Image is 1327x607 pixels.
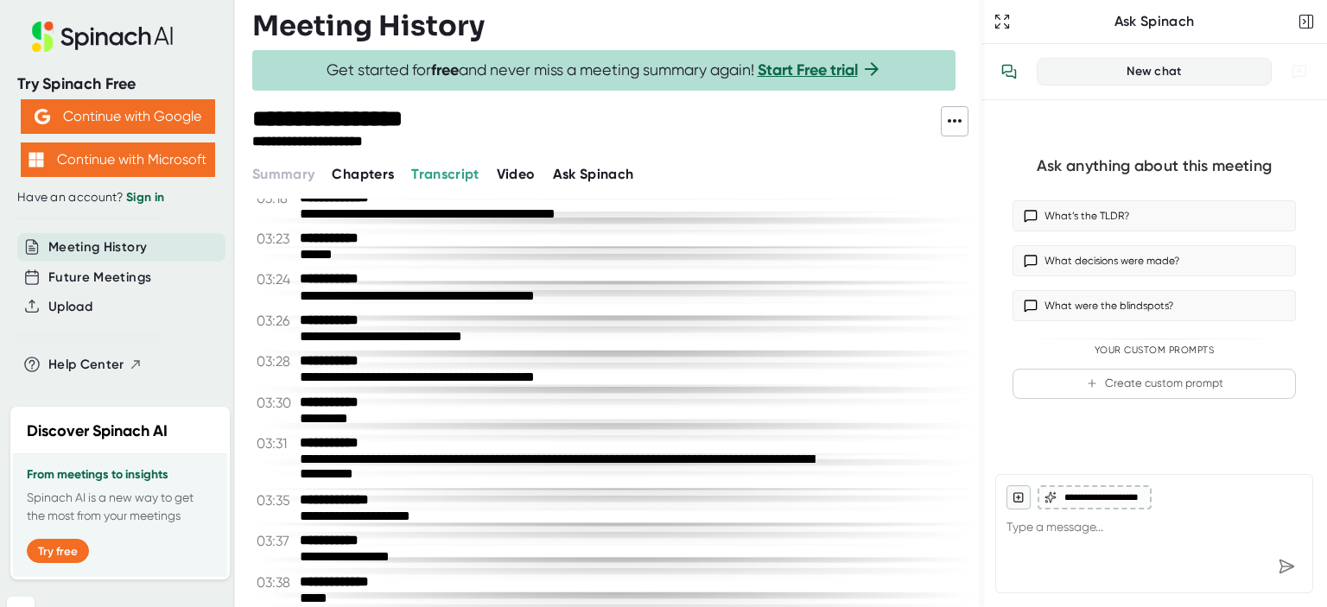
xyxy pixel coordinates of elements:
[35,109,50,124] img: Aehbyd4JwY73AAAAAElFTkSuQmCC
[48,268,151,288] button: Future Meetings
[48,355,124,375] span: Help Center
[332,166,394,182] span: Chapters
[327,60,882,80] span: Get started for and never miss a meeting summary again!
[1013,345,1296,357] div: Your Custom Prompts
[257,231,295,247] span: 03:23
[252,9,485,42] h3: Meeting History
[1048,64,1260,79] div: New chat
[252,164,314,185] button: Summary
[27,468,213,482] h3: From meetings to insights
[257,492,295,509] span: 03:35
[992,54,1026,89] button: View conversation history
[411,164,479,185] button: Transcript
[332,164,394,185] button: Chapters
[252,166,314,182] span: Summary
[411,166,479,182] span: Transcript
[27,539,89,563] button: Try free
[1271,551,1302,582] div: Send message
[48,297,92,317] button: Upload
[126,190,164,205] a: Sign in
[27,489,213,525] p: Spinach AI is a new way to get the most from your meetings
[553,164,634,185] button: Ask Spinach
[48,237,147,257] button: Meeting History
[431,60,459,79] b: free
[21,142,215,177] button: Continue with Microsoft
[257,574,295,591] span: 03:38
[21,99,215,134] button: Continue with Google
[553,166,634,182] span: Ask Spinach
[27,420,168,443] h2: Discover Spinach AI
[1294,9,1318,34] button: Close conversation sidebar
[1013,245,1296,276] button: What decisions were made?
[990,9,1014,34] button: Expand to Ask Spinach page
[1013,369,1296,399] button: Create custom prompt
[1037,156,1272,176] div: Ask anything about this meeting
[257,395,295,411] span: 03:30
[17,74,218,94] div: Try Spinach Free
[1013,290,1296,321] button: What were the blindspots?
[497,166,536,182] span: Video
[758,60,858,79] a: Start Free trial
[257,313,295,329] span: 03:26
[257,353,295,370] span: 03:28
[17,190,218,205] div: Have an account?
[48,355,143,375] button: Help Center
[257,271,295,288] span: 03:24
[257,533,295,549] span: 03:37
[497,164,536,185] button: Video
[1013,200,1296,231] button: What’s the TLDR?
[1014,13,1294,30] div: Ask Spinach
[257,435,295,452] span: 03:31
